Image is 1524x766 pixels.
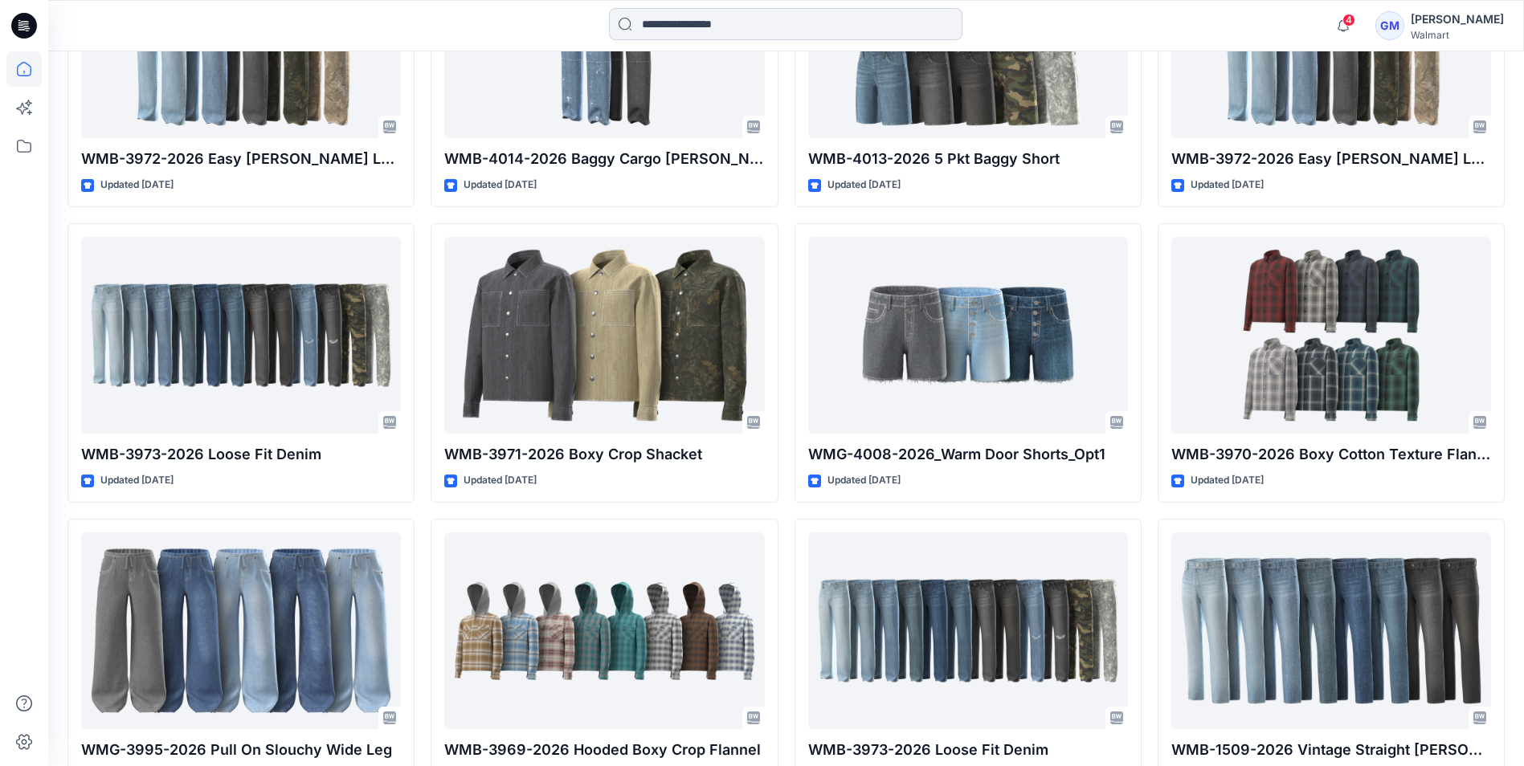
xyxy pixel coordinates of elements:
a: WMB-3971-2026 Boxy Crop Shacket [444,237,764,434]
p: WMB-3970-2026 Boxy Cotton Texture Flannel [1171,443,1491,466]
p: Updated [DATE] [827,472,901,489]
p: WMB-4014-2026 Baggy Cargo [PERSON_NAME] [444,148,764,170]
p: WMB-3973-2026 Loose Fit Denim [81,443,401,466]
p: WMG-4008-2026_Warm Door Shorts_Opt1 [808,443,1128,466]
a: WMB-3973-2026 Loose Fit Denim [81,237,401,434]
p: Updated [DATE] [1191,177,1264,194]
a: WMG-3995-2026 Pull On Slouchy Wide Leg [81,532,401,729]
div: [PERSON_NAME] [1411,10,1504,29]
a: WMB-1509-2026 Vintage Straight Jean [1171,532,1491,729]
a: WMB-3973-2026 Loose Fit Denim [808,532,1128,729]
p: WMB-3969-2026 Hooded Boxy Crop Flannel [444,739,764,761]
p: WMG-3995-2026 Pull On Slouchy Wide Leg [81,739,401,761]
p: WMB-3971-2026 Boxy Crop Shacket [444,443,764,466]
p: WMB-3972-2026 Easy [PERSON_NAME] Loose Fit [1171,148,1491,170]
a: WMB-3970-2026 Boxy Cotton Texture Flannel [1171,237,1491,434]
p: Updated [DATE] [100,177,174,194]
div: GM [1375,11,1404,40]
p: WMB-3972-2026 Easy [PERSON_NAME] Loose Fit [81,148,401,170]
a: WMB-3969-2026 Hooded Boxy Crop Flannel [444,532,764,729]
div: Walmart [1411,29,1504,41]
p: WMB-1509-2026 Vintage Straight [PERSON_NAME] [1171,739,1491,761]
p: WMB-3973-2026 Loose Fit Denim [808,739,1128,761]
span: 4 [1342,14,1355,26]
p: Updated [DATE] [464,472,537,489]
p: WMB-4013-2026 5 Pkt Baggy Short [808,148,1128,170]
p: Updated [DATE] [100,472,174,489]
p: Updated [DATE] [1191,472,1264,489]
a: WMG-4008-2026_Warm Door Shorts_Opt1 [808,237,1128,434]
p: Updated [DATE] [827,177,901,194]
p: Updated [DATE] [464,177,537,194]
